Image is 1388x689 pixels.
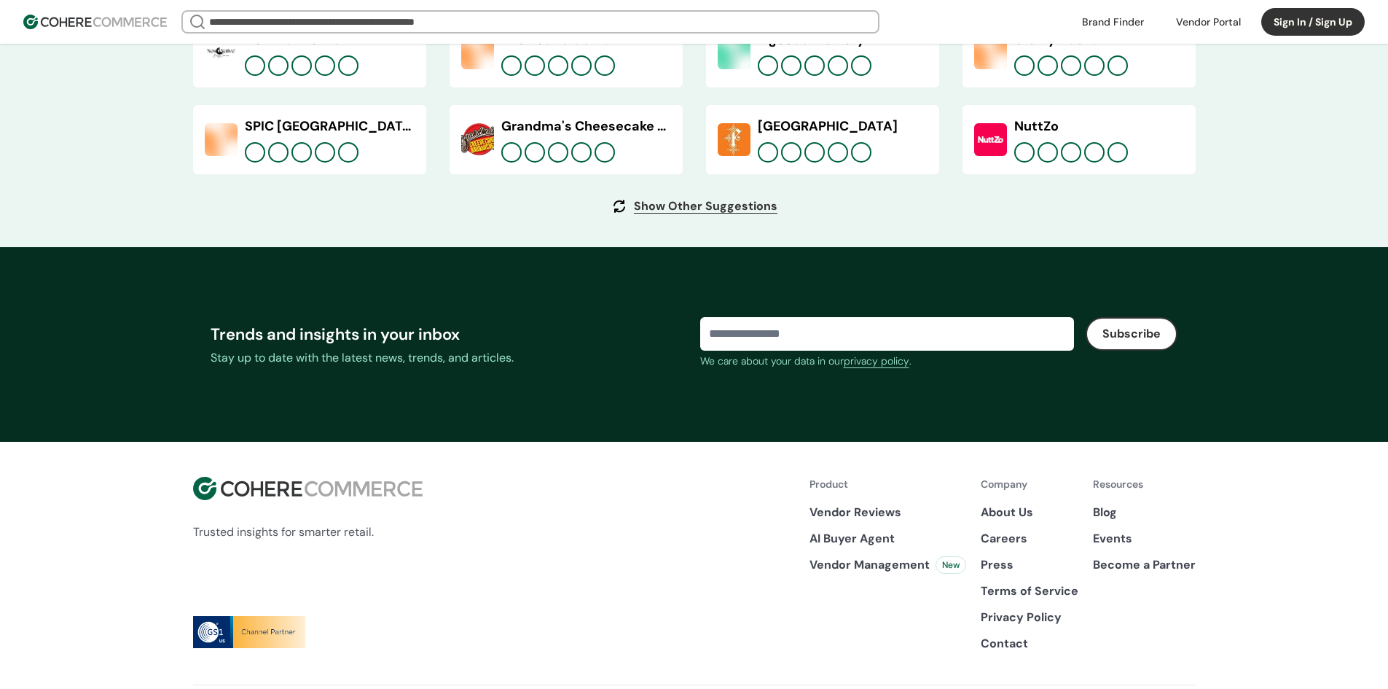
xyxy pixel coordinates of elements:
span: . [909,354,911,367]
a: Contact [981,635,1078,653]
div: NuttZo [1014,117,1184,136]
a: Blog [1093,504,1196,521]
a: Events [1093,530,1196,548]
a: privacy policy [844,354,909,369]
a: Become a Partner [1093,556,1196,574]
div: SPIC [GEOGRAPHIC_DATA] [245,117,415,136]
div: Grandma's Cheesecake Sandwiches [501,117,671,136]
p: Company [981,477,1078,492]
div: [GEOGRAPHIC_DATA] [758,117,928,136]
span: We care about your data in our [700,354,844,367]
button: Sign In / Sign Up [1261,8,1365,36]
div: New [936,556,966,574]
a: Press [981,556,1078,574]
button: Subscribe [1086,317,1177,351]
img: Cohere Logo [23,15,167,29]
p: Resources [1093,477,1196,492]
a: Show Other Suggestions [634,198,777,215]
a: Vendor ManagementNew [809,556,966,574]
img: Cohere Logo [193,477,423,500]
a: AI Buyer Agent [809,530,966,548]
p: Terms of Service [981,583,1078,600]
p: Product [809,477,966,492]
a: Vendor Reviews [809,504,966,521]
a: Careers [981,530,1078,548]
p: Trusted insights for smarter retail. [193,523,423,541]
div: Stay up to date with the latest news, trends, and articles. [211,349,689,367]
span: Vendor Management [809,556,930,574]
div: Trends and insights in your inbox [211,322,689,346]
p: Privacy Policy [981,609,1078,626]
a: About Us [981,504,1078,521]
